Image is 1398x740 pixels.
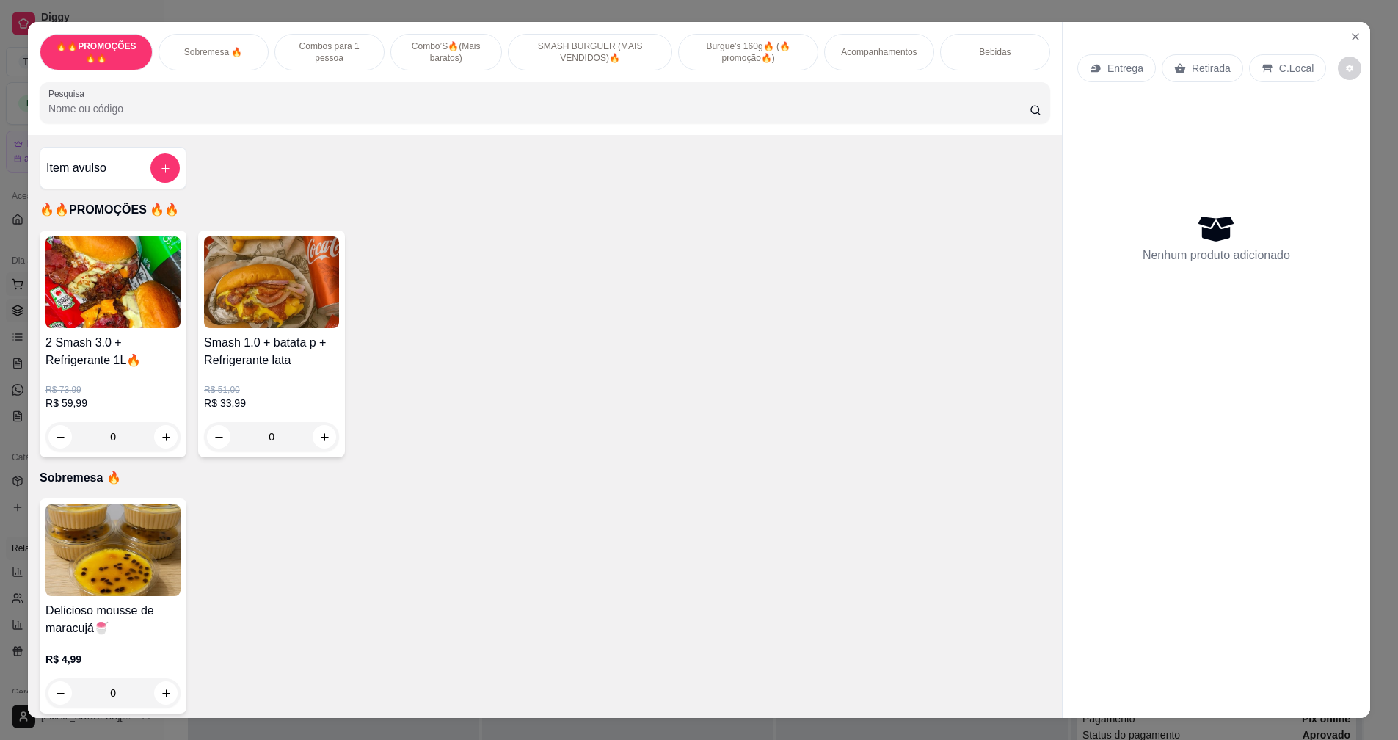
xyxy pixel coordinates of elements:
img: product-image [204,236,339,328]
p: 🔥🔥PROMOÇÕES 🔥🔥 [52,40,140,64]
h4: 2 Smash 3.0 + Refrigerante 1L🔥 [45,334,181,369]
button: Close [1344,25,1367,48]
button: decrease-product-quantity [48,681,72,705]
p: Acompanhamentos [841,46,917,58]
p: R$ 33,99 [204,396,339,410]
img: product-image [45,504,181,596]
button: add-separate-item [150,153,180,183]
p: C.Local [1279,61,1314,76]
p: Bebidas [979,46,1011,58]
p: R$ 4,99 [45,652,181,667]
input: Pesquisa [48,101,1030,116]
button: increase-product-quantity [154,681,178,705]
img: product-image [45,236,181,328]
p: Entrega [1107,61,1143,76]
p: 🔥🔥PROMOÇÕES 🔥🔥 [40,201,1050,219]
h4: Delicioso mousse de maracujá🍧 [45,602,181,637]
p: SMASH BURGUER (MAIS VENDIDOS)🔥 [520,40,660,64]
p: R$ 73,99 [45,384,181,396]
p: Nenhum produto adicionado [1143,247,1290,264]
p: Sobremesa 🔥 [184,46,243,58]
p: R$ 51,00 [204,384,339,396]
p: Combos para 1 pessoa [287,40,372,64]
p: Burgue’s 160g🔥 (🔥promoção🔥) [691,40,806,64]
button: decrease-product-quantity [207,425,230,449]
h4: Item avulso [46,159,106,177]
p: Combo’S🔥(Mais baratos) [403,40,489,64]
label: Pesquisa [48,87,90,100]
p: R$ 59,99 [45,396,181,410]
p: Retirada [1192,61,1231,76]
button: decrease-product-quantity [1338,57,1361,80]
h4: Smash 1.0 + batata p + Refrigerante lata [204,334,339,369]
button: increase-product-quantity [313,425,336,449]
p: Sobremesa 🔥 [40,469,1050,487]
